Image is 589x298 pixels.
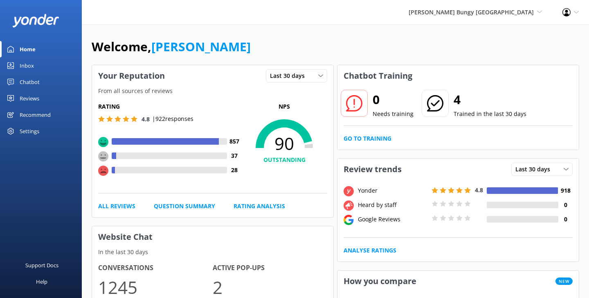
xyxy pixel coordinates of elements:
[270,71,310,80] span: Last 30 days
[213,263,327,273] h4: Active Pop-ups
[98,263,213,273] h4: Conversations
[344,246,396,255] a: Analyse Ratings
[92,248,333,257] p: In the last 30 days
[92,65,171,86] h3: Your Reputation
[515,165,555,174] span: Last 30 days
[337,159,408,180] h3: Review trends
[151,38,251,55] a: [PERSON_NAME]
[356,215,429,224] div: Google Reviews
[558,200,573,209] h4: 0
[454,109,526,118] p: Trained in the last 30 days
[20,57,34,74] div: Inbox
[12,14,59,27] img: yonder-white-logo.png
[142,115,150,123] span: 4.8
[20,123,39,139] div: Settings
[409,8,534,16] span: [PERSON_NAME] Bungy [GEOGRAPHIC_DATA]
[454,90,526,109] h2: 4
[558,186,573,195] h4: 918
[36,273,47,290] div: Help
[20,90,39,107] div: Reviews
[241,155,327,164] h4: OUTSTANDING
[20,41,36,57] div: Home
[92,226,333,248] h3: Website Chat
[241,133,327,154] span: 90
[475,186,483,194] span: 4.8
[356,200,429,209] div: Heard by staff
[227,137,241,146] h4: 857
[98,202,135,211] a: All Reviews
[344,134,391,143] a: Go to Training
[337,271,423,292] h3: How you compare
[154,202,215,211] a: Question Summary
[234,202,285,211] a: Rating Analysis
[555,278,573,285] span: New
[98,102,241,111] h5: Rating
[373,90,414,109] h2: 0
[20,74,40,90] div: Chatbot
[92,37,251,57] h1: Welcome,
[25,257,58,273] div: Support Docs
[227,151,241,160] h4: 37
[152,114,193,123] p: | 922 responses
[92,86,333,96] p: From all sources of reviews
[558,215,573,224] h4: 0
[227,166,241,175] h4: 28
[337,65,418,86] h3: Chatbot Training
[241,102,327,111] p: NPS
[20,107,51,123] div: Recommend
[373,109,414,118] p: Needs training
[356,186,429,195] div: Yonder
